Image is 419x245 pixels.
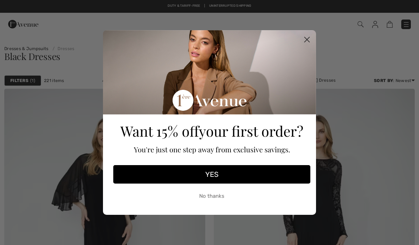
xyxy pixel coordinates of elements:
[301,33,313,46] button: Close dialog
[113,165,310,184] button: YES
[134,145,290,154] span: You're just one step away from exclusive savings.
[120,121,199,140] span: Want 15% off
[113,187,310,205] button: No thanks
[199,121,303,140] span: your first order?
